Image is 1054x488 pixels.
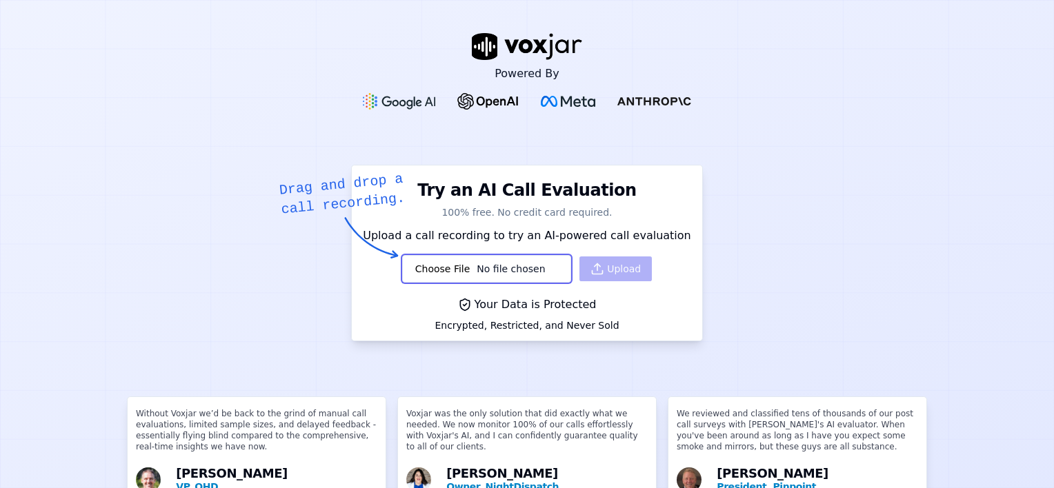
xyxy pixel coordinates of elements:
p: Powered By [495,65,559,82]
img: voxjar logo [472,33,582,60]
p: Voxjar was the only solution that did exactly what we needed. We now monitor 100% of our calls ef... [406,408,648,463]
div: Your Data is Protected [435,296,619,313]
img: Meta Logo [541,96,595,107]
p: Upload a call recording to try an AI-powered call evaluation [360,227,693,244]
p: Without Voxjar we’d be back to the grind of manual call evaluations, limited sample sizes, and de... [136,408,377,463]
p: 100% free. No credit card required. [360,205,693,219]
img: Google gemini Logo [363,93,436,110]
div: Encrypted, Restricted, and Never Sold [435,318,619,332]
p: We reviewed and classified tens of thousands of our post call surveys with [PERSON_NAME]'s AI eva... [677,408,918,463]
h1: Try an AI Call Evaluation [417,179,636,201]
img: OpenAI Logo [457,93,519,110]
input: Upload a call recording [401,250,573,288]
